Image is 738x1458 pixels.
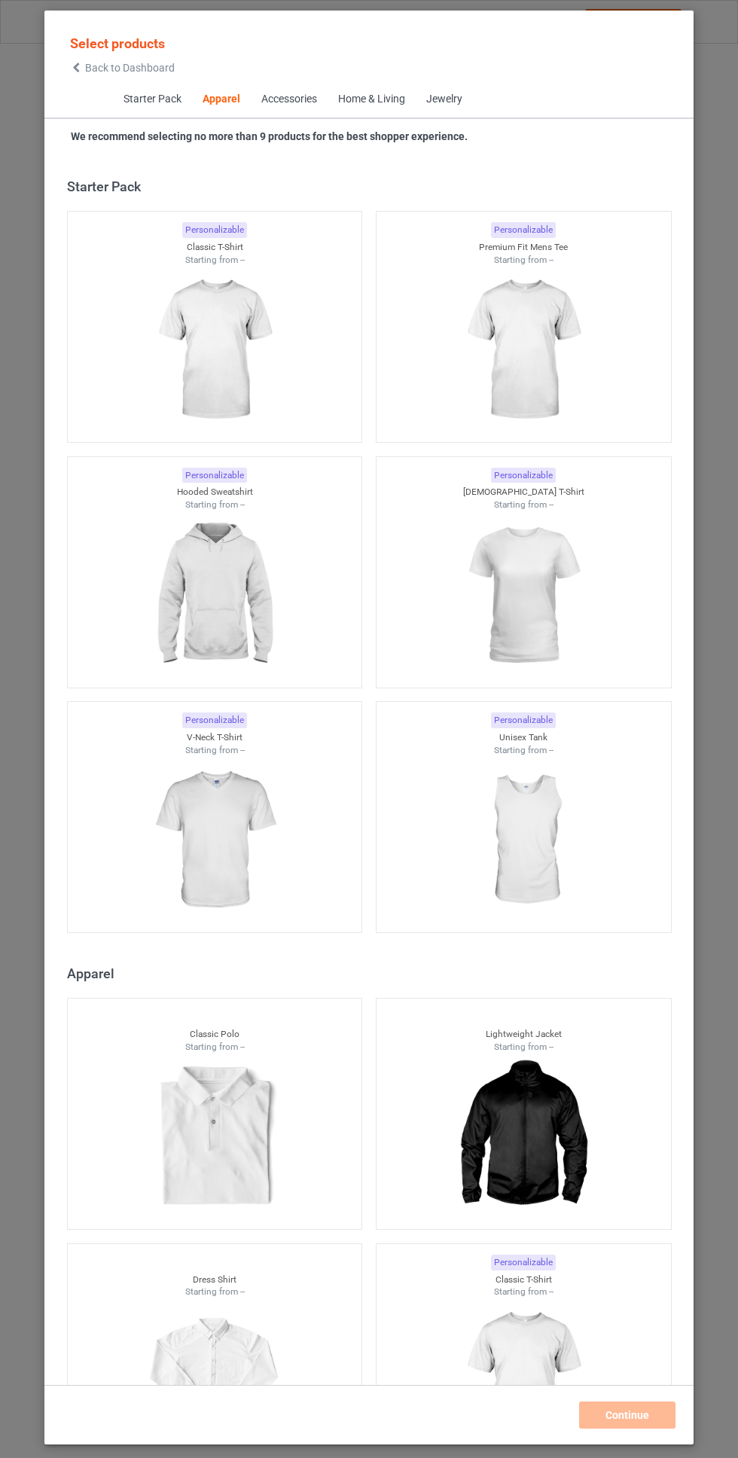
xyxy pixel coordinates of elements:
[377,1273,671,1286] div: Classic T-Shirt
[67,178,679,195] div: Starter Pack
[147,511,282,680] img: regular.jpg
[70,35,165,51] span: Select products
[68,1028,362,1041] div: Classic Polo
[377,731,671,744] div: Unisex Tank
[491,468,556,483] div: Personalizable
[377,499,671,511] div: Starting from --
[491,712,556,728] div: Personalizable
[71,130,468,142] strong: We recommend selecting no more than 9 products for the best shopper experience.
[68,1286,362,1298] div: Starting from --
[202,92,239,107] div: Apparel
[377,744,671,757] div: Starting from --
[182,222,247,238] div: Personalizable
[491,222,556,238] div: Personalizable
[68,1273,362,1286] div: Dress Shirt
[377,1041,671,1054] div: Starting from --
[425,92,462,107] div: Jewelry
[491,1255,556,1270] div: Personalizable
[337,92,404,107] div: Home & Living
[68,241,362,254] div: Classic T-Shirt
[68,486,362,499] div: Hooded Sweatshirt
[147,266,282,435] img: regular.jpg
[85,62,175,74] span: Back to Dashboard
[68,731,362,744] div: V-Neck T-Shirt
[68,744,362,757] div: Starting from --
[182,468,247,483] div: Personalizable
[377,254,671,267] div: Starting from --
[261,92,316,107] div: Accessories
[456,756,590,925] img: regular.jpg
[456,1053,590,1222] img: regular.jpg
[68,1041,362,1054] div: Starting from --
[147,756,282,925] img: regular.jpg
[68,254,362,267] div: Starting from --
[456,511,590,680] img: regular.jpg
[377,486,671,499] div: [DEMOGRAPHIC_DATA] T-Shirt
[147,1053,282,1222] img: regular.jpg
[68,499,362,511] div: Starting from --
[456,266,590,435] img: regular.jpg
[377,1028,671,1041] div: Lightweight Jacket
[112,81,191,117] span: Starter Pack
[377,1286,671,1298] div: Starting from --
[67,965,679,982] div: Apparel
[182,712,247,728] div: Personalizable
[377,241,671,254] div: Premium Fit Mens Tee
